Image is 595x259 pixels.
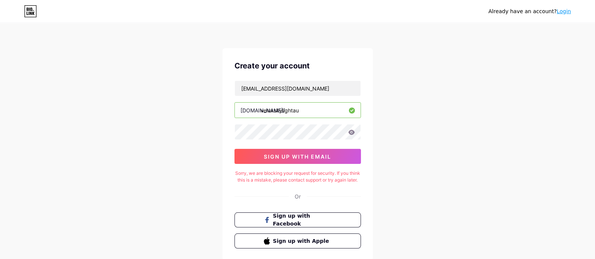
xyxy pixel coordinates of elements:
[240,106,285,114] div: [DOMAIN_NAME]/
[235,81,361,96] input: Email
[273,212,331,228] span: Sign up with Facebook
[488,8,571,15] div: Already have an account?
[235,103,361,118] input: username
[234,149,361,164] button: sign up with email
[264,153,331,160] span: sign up with email
[273,237,331,245] span: Sign up with Apple
[234,233,361,248] button: Sign up with Apple
[295,192,301,200] div: Or
[234,170,361,183] div: Sorry, we are blocking your request for security. If you think this is a mistake, please contact ...
[234,60,361,71] div: Create your account
[557,8,571,14] a: Login
[234,212,361,227] button: Sign up with Facebook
